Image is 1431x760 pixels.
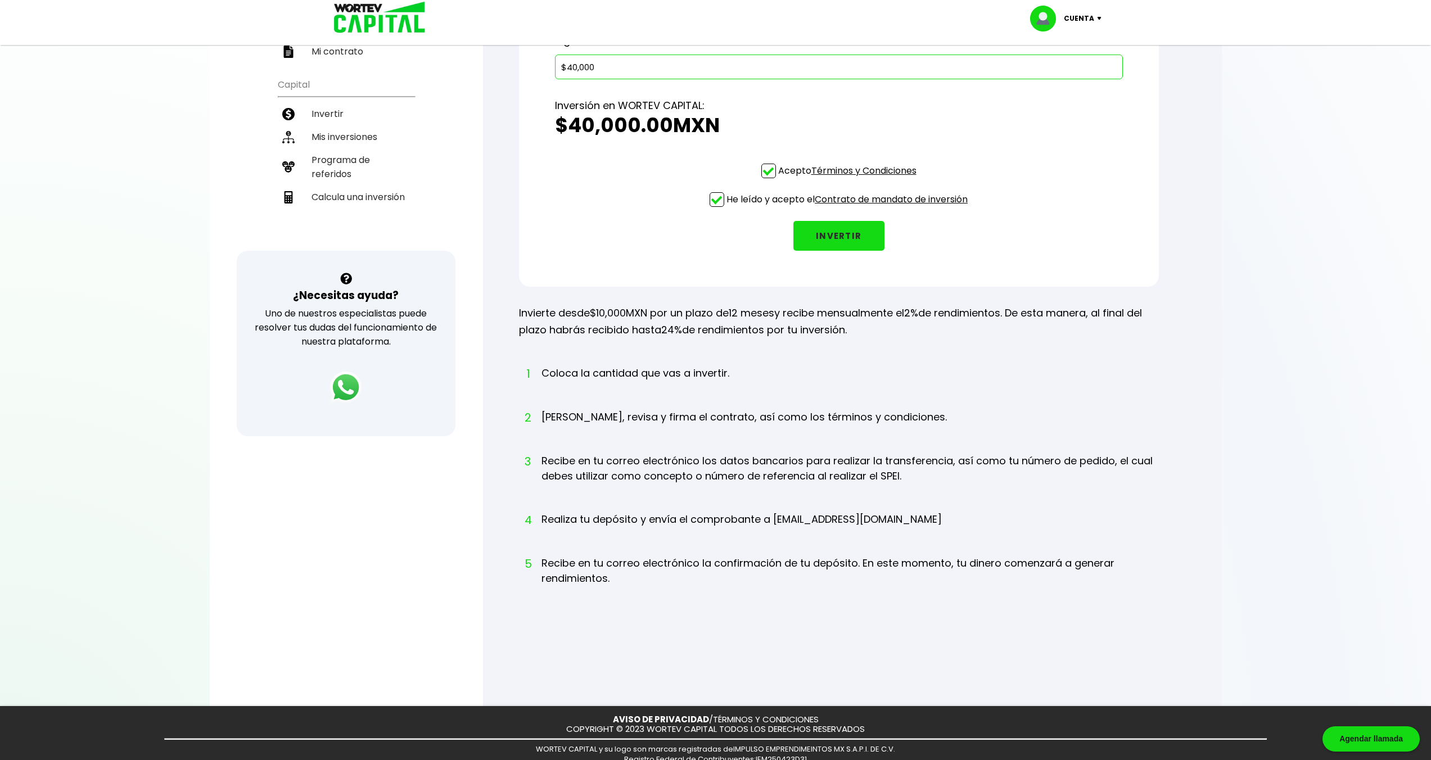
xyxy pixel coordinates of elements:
[590,306,626,320] span: $10,000
[278,148,414,186] a: Programa de referidos
[282,108,295,120] img: invertir-icon.b3b967d7.svg
[278,186,414,209] a: Calcula una inversión
[555,97,1123,114] p: Inversión en WORTEV CAPITAL:
[726,192,968,206] p: He leído y acepto el
[541,555,1159,607] li: Recibe en tu correo electrónico la confirmación de tu depósito. En este momento, tu dinero comenz...
[519,305,1159,338] p: Invierte desde MXN por un plazo de y recibe mensualmente el de rendimientos. De esta manera, al f...
[293,287,399,304] h3: ¿Necesitas ayuda?
[1064,10,1094,27] p: Cuenta
[525,453,530,470] span: 3
[541,512,942,548] li: Realiza tu depósito y envía el comprobante a [EMAIL_ADDRESS][DOMAIN_NAME]
[793,221,884,251] button: INVERTIR
[541,453,1159,505] li: Recibe en tu correo electrónico los datos bancarios para realizar la transferencia, así como tu n...
[661,323,682,337] span: 24%
[815,193,968,206] a: Contrato de mandato de inversión
[541,409,947,446] li: [PERSON_NAME], revisa y firma el contrato, así como los términos y condiciones.
[613,715,819,725] p: /
[566,725,865,734] p: COPYRIGHT © 2023 WORTEV CAPITAL TODOS LOS DERECHOS RESERVADOS
[729,306,774,320] span: 12 meses
[555,114,1123,137] h2: $40,000.00 MXN
[330,372,362,403] img: logos_whatsapp-icon.242b2217.svg
[811,164,917,177] a: Términos y Condiciones
[536,744,895,754] span: WORTEV CAPITAL y su logo son marcas registradas de IMPULSO EMPRENDIMEINTOS MX S.A.P.I. DE C.V.
[278,40,414,63] a: Mi contrato
[282,191,295,203] img: calculadora-icon.17d418c4.svg
[1322,726,1420,752] div: Agendar llamada
[525,555,530,572] span: 5
[282,161,295,173] img: recomiendanos-icon.9b8e9327.svg
[525,409,530,426] span: 2
[1094,17,1109,20] img: icon-down
[541,365,729,402] li: Coloca la cantidad que vas a invertir.
[613,713,709,725] a: AVISO DE PRIVACIDAD
[282,46,295,58] img: contrato-icon.f2db500c.svg
[1030,6,1064,31] img: profile-image
[525,365,530,382] span: 1
[713,713,819,725] a: TÉRMINOS Y CONDICIONES
[904,306,918,320] span: 2%
[278,72,414,237] ul: Capital
[278,102,414,125] a: Invertir
[778,164,917,178] p: Acepto
[525,512,530,528] span: 4
[251,306,441,349] p: Uno de nuestros especialistas puede resolver tus dudas del funcionamiento de nuestra plataforma.
[278,125,414,148] a: Mis inversiones
[282,131,295,143] img: inversiones-icon.6695dc30.svg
